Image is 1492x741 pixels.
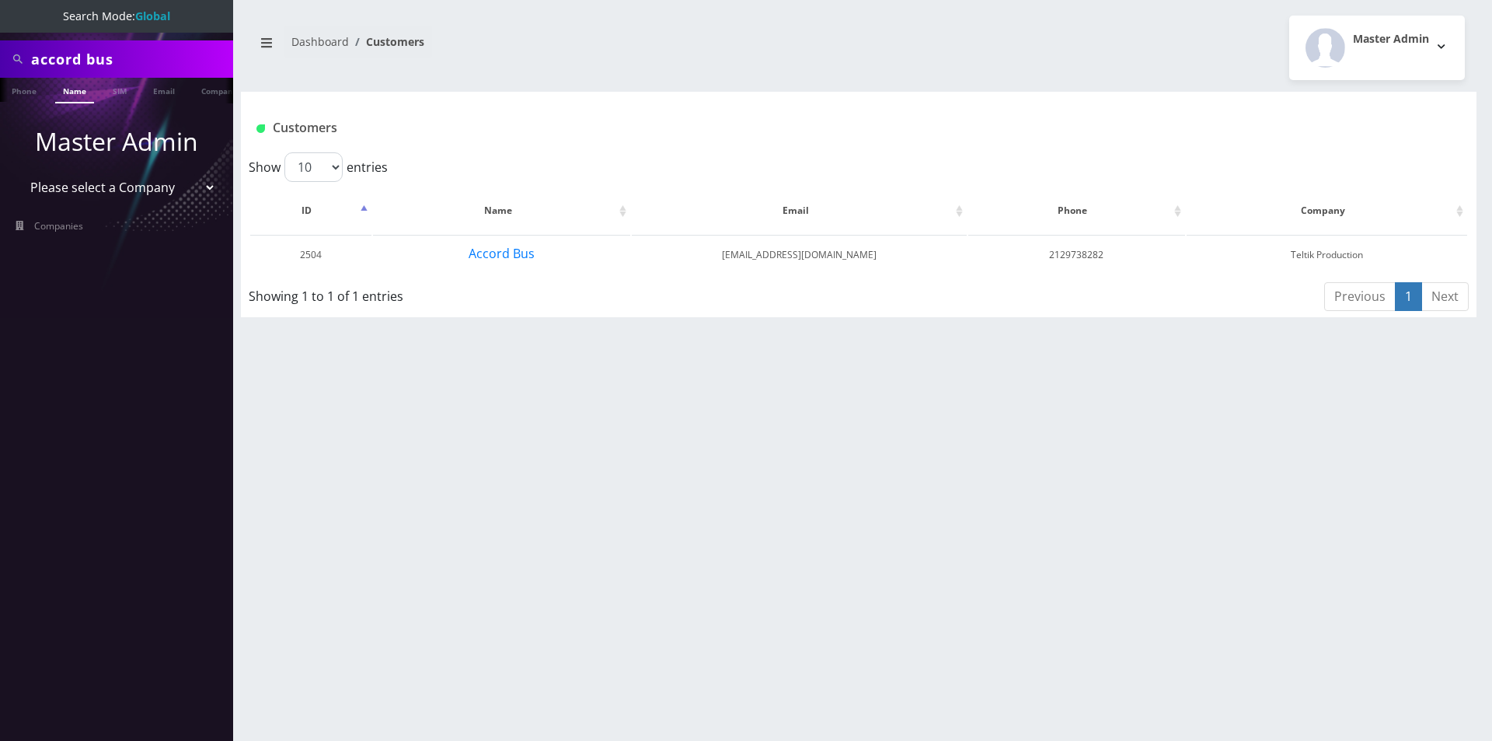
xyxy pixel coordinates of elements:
a: Email [145,78,183,102]
a: Company [193,78,246,102]
th: Company: activate to sort column ascending [1187,188,1467,233]
a: 1 [1395,282,1422,311]
li: Customers [349,33,424,50]
input: Search All Companies [31,44,229,74]
nav: breadcrumb [253,26,847,70]
select: Showentries [284,152,343,182]
a: Phone [4,78,44,102]
div: Showing 1 to 1 of 1 entries [249,281,745,306]
th: Name: activate to sort column ascending [373,188,630,233]
a: Next [1421,282,1469,311]
strong: Global [135,9,170,23]
a: Previous [1324,282,1396,311]
button: Master Admin [1289,16,1465,80]
th: Email: activate to sort column ascending [632,188,967,233]
span: Companies [34,219,83,232]
button: Accord Bus [468,243,535,264]
a: Dashboard [291,34,349,49]
label: Show entries [249,152,388,182]
td: [EMAIL_ADDRESS][DOMAIN_NAME] [632,235,967,274]
th: Phone: activate to sort column ascending [968,188,1185,233]
h2: Master Admin [1353,33,1429,46]
td: 2504 [250,235,371,274]
a: Name [55,78,94,103]
th: ID: activate to sort column descending [250,188,371,233]
td: 2129738282 [968,235,1185,274]
td: Teltik Production [1187,235,1467,274]
a: SIM [105,78,134,102]
span: Search Mode: [63,9,170,23]
h1: Customers [256,121,1257,135]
